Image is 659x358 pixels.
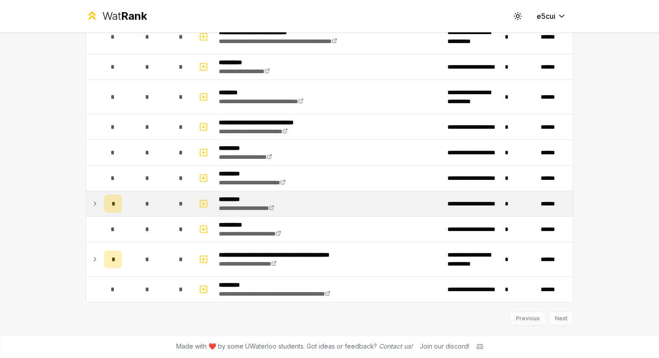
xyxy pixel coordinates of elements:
[121,9,147,22] span: Rank
[529,8,573,24] button: e5cui
[379,342,412,350] a: Contact us!
[86,9,147,23] a: WatRank
[537,11,555,22] span: e5cui
[420,342,469,351] div: Join our discord!
[102,9,147,23] div: Wat
[176,342,412,351] span: Made with ❤️ by some UWaterloo students. Got ideas or feedback?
